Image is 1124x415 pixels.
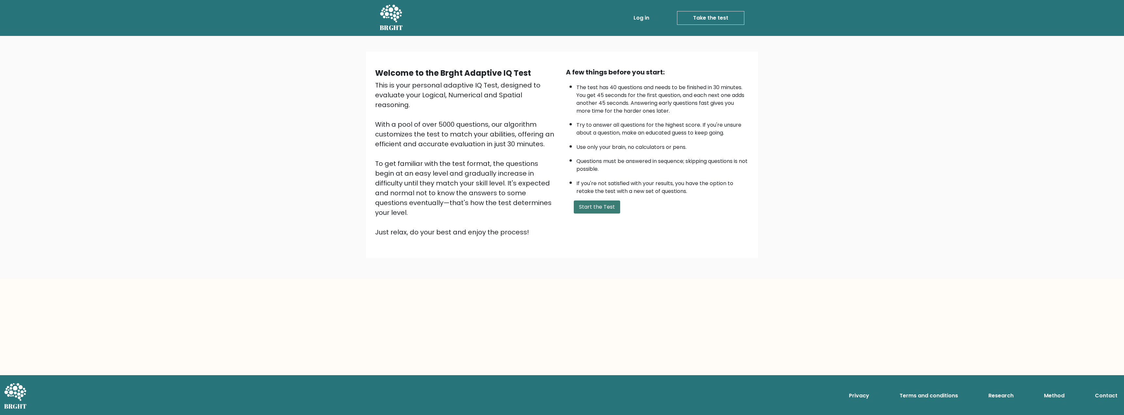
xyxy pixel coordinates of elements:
li: Try to answer all questions for the highest score. If you're unsure about a question, make an edu... [576,118,749,137]
h5: BRGHT [380,24,403,32]
a: Research [986,389,1016,402]
a: Privacy [846,389,872,402]
li: If you're not satisfied with your results, you have the option to retake the test with a new set ... [576,176,749,195]
li: The test has 40 questions and needs to be finished in 30 minutes. You get 45 seconds for the firs... [576,80,749,115]
a: Log in [631,11,652,24]
li: Use only your brain, no calculators or pens. [576,140,749,151]
a: Terms and conditions [897,389,961,402]
a: Method [1041,389,1067,402]
button: Start the Test [574,200,620,214]
div: A few things before you start: [566,67,749,77]
b: Welcome to the Brght Adaptive IQ Test [375,68,531,78]
div: This is your personal adaptive IQ Test, designed to evaluate your Logical, Numerical and Spatial ... [375,80,558,237]
a: Contact [1092,389,1120,402]
a: Take the test [677,11,744,25]
li: Questions must be answered in sequence; skipping questions is not possible. [576,154,749,173]
a: BRGHT [380,3,403,33]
